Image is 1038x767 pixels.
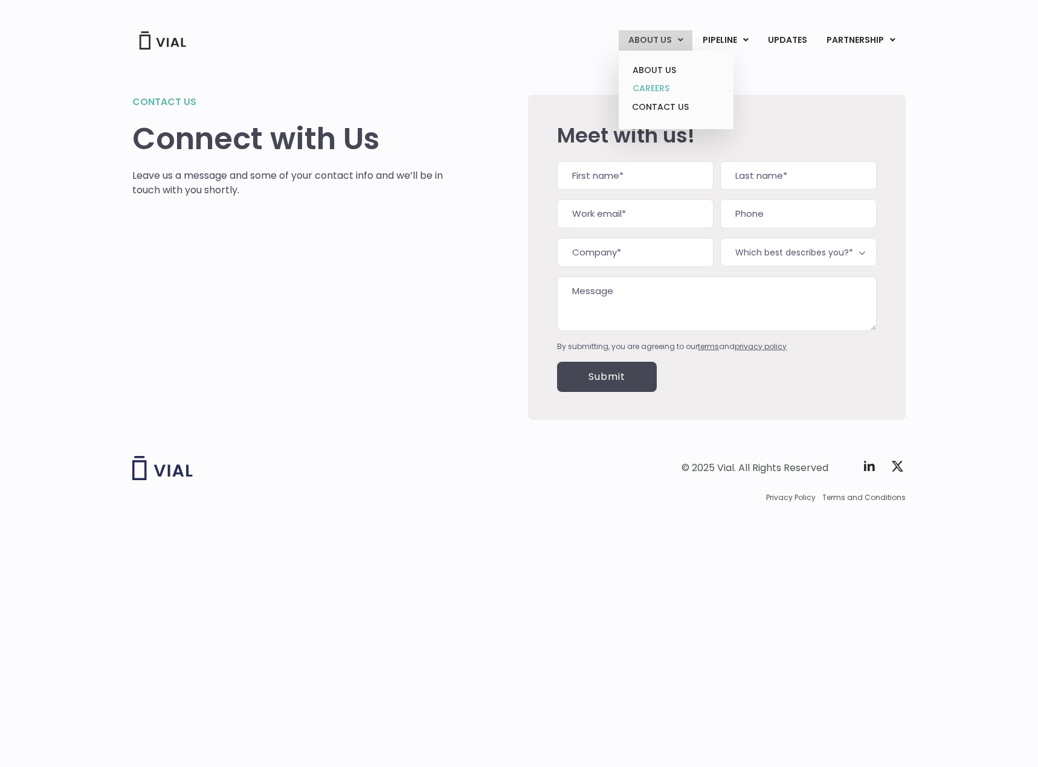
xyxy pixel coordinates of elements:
[132,168,443,197] p: Leave us a message and some of your contact info and we’ll be in touch with you shortly.
[720,238,877,266] span: Which best describes you?*
[817,30,905,51] a: PARTNERSHIPMenu Toggle
[619,30,692,51] a: ABOUT USMenu Toggle
[758,30,816,51] a: UPDATES
[766,492,816,503] a: Privacy Policy
[623,98,729,117] a: CONTACT US
[557,161,714,190] input: First name*
[557,124,877,147] h2: Meet with us!
[132,121,443,156] h1: Connect with Us
[822,492,906,503] a: Terms and Conditions
[682,461,828,475] div: © 2025 Vial. All Rights Reserved
[623,61,729,80] a: ABOUT US
[693,30,758,51] a: PIPELINEMenu Toggle
[698,341,719,351] a: terms
[557,341,877,352] div: By submitting, you are agreeing to our and
[623,79,729,98] a: CAREERS
[138,31,187,50] img: Vial Logo
[557,238,714,267] input: Company*
[557,199,714,228] input: Work email*
[557,362,657,392] input: Submit
[720,199,877,228] input: Phone
[735,341,787,351] a: privacy policy
[132,456,193,480] img: Vial logo wih "Vial" spelled out
[720,161,877,190] input: Last name*
[132,95,443,109] h2: Contact us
